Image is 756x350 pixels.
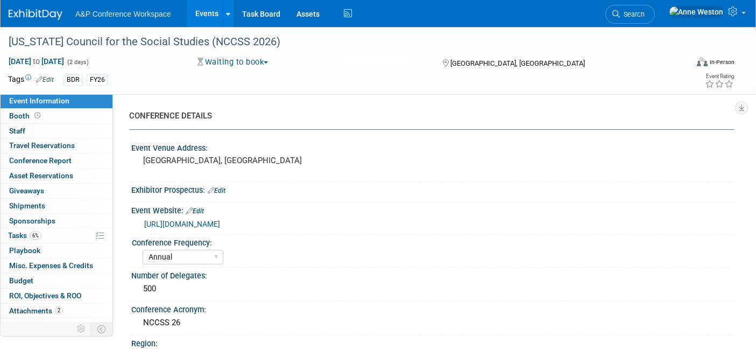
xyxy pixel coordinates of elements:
[7,321,24,330] span: more
[1,138,112,153] a: Travel Reservations
[143,156,371,165] pre: [GEOGRAPHIC_DATA], [GEOGRAPHIC_DATA]
[9,276,33,285] span: Budget
[186,207,204,215] a: Edit
[9,186,44,195] span: Giveaways
[31,57,41,66] span: to
[75,10,171,18] span: A&P Conference Workspace
[131,182,734,196] div: Exhibitor Prospectus:
[705,74,734,79] div: Event Rating
[1,228,112,243] a: Tasks6%
[91,322,113,336] td: Toggle Event Tabs
[1,274,112,288] a: Budget
[8,231,41,240] span: Tasks
[131,302,734,315] div: Conference Acronym:
[9,261,93,270] span: Misc. Expenses & Credits
[131,202,734,216] div: Event Website:
[709,58,734,66] div: In-Person
[9,216,55,225] span: Sponsorships
[72,322,91,336] td: Personalize Event Tab Strip
[1,289,112,303] a: ROI, Objectives & ROO
[1,214,112,228] a: Sponsorships
[605,5,655,24] a: Search
[66,59,89,66] span: (2 days)
[132,235,730,248] div: Conference Frequency:
[9,156,72,165] span: Conference Report
[627,56,734,72] div: Event Format
[8,74,54,86] td: Tags
[129,110,726,122] div: CONFERENCE DETAILS
[139,281,726,297] div: 500
[9,96,69,105] span: Event Information
[1,153,112,168] a: Conference Report
[1,169,112,183] a: Asset Reservations
[9,127,25,135] span: Staff
[9,171,73,180] span: Asset Reservations
[5,32,673,52] div: [US_STATE] Council for the Social Studies (NCCSS 2026)
[697,58,708,66] img: Format-Inperson.png
[208,187,225,194] a: Edit
[194,57,272,68] button: Waiting to book
[9,9,62,20] img: ExhibitDay
[8,57,65,66] span: [DATE] [DATE]
[131,268,734,281] div: Number of Delegates:
[9,246,40,255] span: Playbook
[1,94,112,108] a: Event Information
[9,306,63,315] span: Attachments
[32,111,43,120] span: Booth not reserved yet
[36,76,54,83] a: Edit
[1,243,112,258] a: Playbook
[1,318,112,333] a: more
[1,304,112,318] a: Attachments2
[1,109,112,123] a: Booth
[139,314,726,331] div: NCCSS 26
[1,124,112,138] a: Staff
[144,220,220,228] a: [URL][DOMAIN_NAME]
[9,141,75,150] span: Travel Reservations
[9,291,81,300] span: ROI, Objectives & ROO
[620,10,645,18] span: Search
[30,232,41,240] span: 6%
[131,335,734,349] div: Region:
[9,111,43,120] span: Booth
[669,6,724,18] img: Anne Weston
[131,140,734,153] div: Event Venue Address:
[9,201,45,210] span: Shipments
[1,199,112,213] a: Shipments
[63,74,83,86] div: BDR
[87,74,108,86] div: FY26
[450,59,585,67] span: [GEOGRAPHIC_DATA], [GEOGRAPHIC_DATA]
[55,306,63,314] span: 2
[1,184,112,198] a: Giveaways
[1,258,112,273] a: Misc. Expenses & Credits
